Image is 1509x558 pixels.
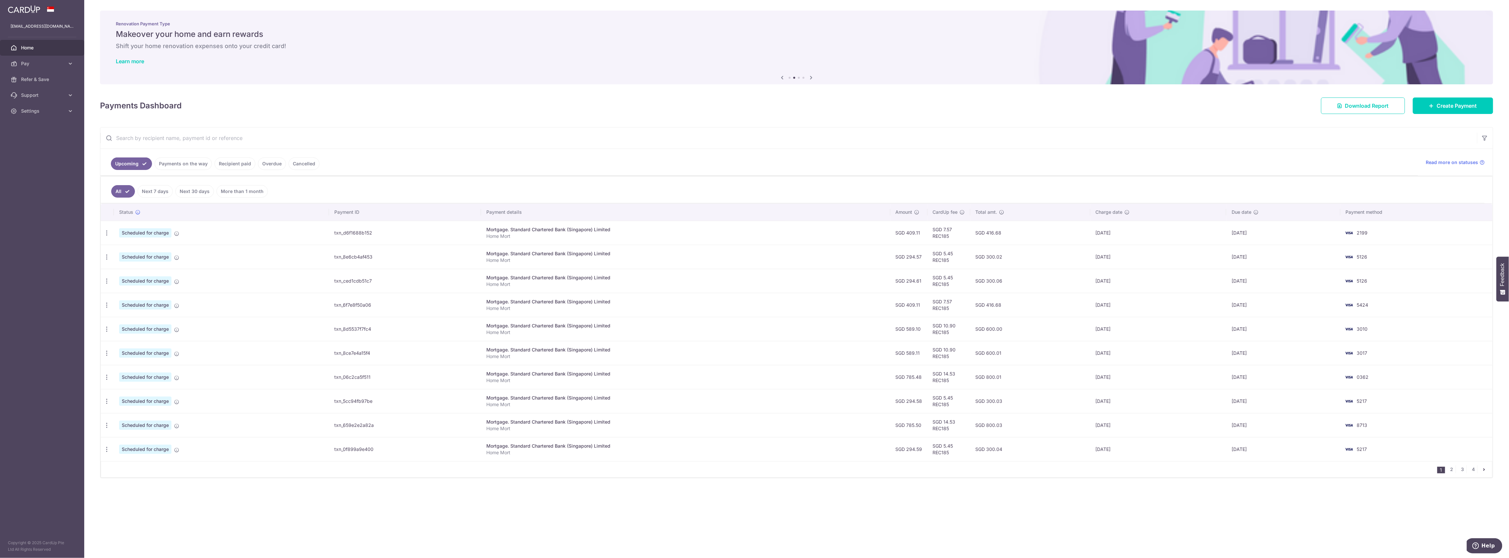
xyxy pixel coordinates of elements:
img: Bank Card [1343,373,1356,381]
div: Mortgage. Standard Chartered Bank (Singapore) Limited [486,371,885,377]
div: Mortgage. Standard Chartered Bank (Singapore) Limited [486,347,885,353]
td: txn_0f899a9e400 [329,437,481,461]
a: All [111,185,135,198]
td: SGD 5.45 REC185 [928,437,970,461]
th: Payment details [481,204,890,221]
span: Scheduled for charge [119,397,171,406]
span: 5126 [1357,278,1368,284]
a: Learn more [116,58,144,65]
td: [DATE] [1226,245,1341,269]
input: Search by recipient name, payment id or reference [100,127,1477,149]
span: Read more on statuses [1426,159,1478,166]
p: Home Mort [486,425,885,432]
a: Next 7 days [138,185,173,198]
span: Home [21,44,64,51]
p: Home Mort [486,329,885,336]
td: SGD 14.53 REC185 [928,365,970,389]
div: Mortgage. Standard Chartered Bank (Singapore) Limited [486,419,885,425]
img: Bank Card [1343,301,1356,309]
a: 3 [1459,465,1467,473]
button: Feedback - Show survey [1496,257,1509,301]
th: Payment method [1341,204,1493,221]
td: [DATE] [1090,269,1227,293]
div: Mortgage. Standard Chartered Bank (Singapore) Limited [486,226,885,233]
td: SGD 409.11 [890,293,928,317]
td: [DATE] [1226,389,1341,413]
td: [DATE] [1090,317,1227,341]
td: txn_ced1cdb51c7 [329,269,481,293]
span: Scheduled for charge [119,276,171,286]
span: Download Report [1345,102,1389,110]
td: SGD 416.68 [970,221,1090,245]
p: Home Mort [486,449,885,456]
td: txn_8e6cb4af453 [329,245,481,269]
td: [DATE] [1090,413,1227,437]
span: Scheduled for charge [119,300,171,310]
div: Mortgage. Standard Chartered Bank (Singapore) Limited [486,395,885,401]
td: SGD 300.04 [970,437,1090,461]
li: 1 [1437,467,1445,473]
td: SGD 416.68 [970,293,1090,317]
td: SGD 5.45 REC185 [928,269,970,293]
td: [DATE] [1226,437,1341,461]
td: SGD 600.01 [970,341,1090,365]
span: Scheduled for charge [119,421,171,430]
td: [DATE] [1226,293,1341,317]
div: Mortgage. Standard Chartered Bank (Singapore) Limited [486,250,885,257]
td: SGD 300.06 [970,269,1090,293]
td: SGD 294.61 [890,269,928,293]
td: txn_5cc94fb97be [329,389,481,413]
td: [DATE] [1226,341,1341,365]
span: CardUp fee [933,209,958,215]
td: [DATE] [1226,221,1341,245]
img: Bank Card [1343,253,1356,261]
td: [DATE] [1090,293,1227,317]
td: [DATE] [1090,221,1227,245]
iframe: Opens a widget where you can find more information [1467,538,1502,555]
td: [DATE] [1090,341,1227,365]
h6: Shift your home renovation expenses onto your credit card! [116,42,1477,50]
td: [DATE] [1090,437,1227,461]
img: Bank Card [1343,229,1356,237]
img: Bank Card [1343,349,1356,357]
td: SGD 5.45 REC185 [928,389,970,413]
img: Bank Card [1343,397,1356,405]
td: [DATE] [1090,389,1227,413]
div: Mortgage. Standard Chartered Bank (Singapore) Limited [486,298,885,305]
nav: pager [1437,461,1492,477]
img: CardUp [8,5,40,13]
h5: Makeover your home and earn rewards [116,29,1477,40]
p: [EMAIL_ADDRESS][DOMAIN_NAME] [11,23,74,30]
td: [DATE] [1226,365,1341,389]
p: Home Mort [486,281,885,288]
td: SGD 10.90 REC185 [928,317,970,341]
td: txn_8ce7e4a15f4 [329,341,481,365]
td: txn_8d5537f7fc4 [329,317,481,341]
p: Home Mort [486,353,885,360]
td: SGD 7.57 REC185 [928,293,970,317]
td: SGD 294.59 [890,437,928,461]
td: SGD 300.03 [970,389,1090,413]
td: SGD 800.03 [970,413,1090,437]
img: Bank Card [1343,445,1356,453]
p: Home Mort [486,233,885,239]
p: Renovation Payment Type [116,21,1477,26]
td: SGD 294.58 [890,389,928,413]
span: Scheduled for charge [119,445,171,454]
td: SGD 294.57 [890,245,928,269]
td: SGD 14.53 REC185 [928,413,970,437]
span: 5217 [1357,446,1367,452]
td: [DATE] [1090,365,1227,389]
td: txn_659e2e2a82a [329,413,481,437]
th: Payment ID [329,204,481,221]
td: SGD 10.90 REC185 [928,341,970,365]
td: SGD 785.48 [890,365,928,389]
span: Scheduled for charge [119,373,171,382]
span: 5126 [1357,254,1368,260]
span: Refer & Save [21,76,64,83]
span: 3017 [1357,350,1368,356]
a: 4 [1470,465,1477,473]
span: Feedback [1500,263,1506,286]
a: Download Report [1321,98,1405,114]
span: Charge date [1096,209,1123,215]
